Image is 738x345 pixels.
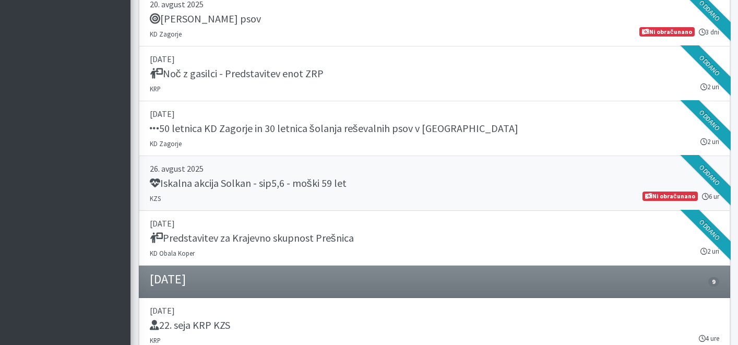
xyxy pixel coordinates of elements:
h4: [DATE] [150,272,186,287]
h5: Iskalna akcija Solkan - sip5,6 - moški 59 let [150,177,347,189]
h5: Predstavitev za Krajevno skupnost Prešnica [150,232,354,244]
small: KD Zagorje [150,30,182,38]
p: 26. avgust 2025 [150,162,719,175]
h5: Noč z gasilci - Predstavitev enot ZRP [150,67,324,80]
h5: [PERSON_NAME] psov [150,13,261,25]
a: [DATE] 50 letnica KD Zagorje in 30 letnica šolanja reševalnih psov v [GEOGRAPHIC_DATA] KD Zagorje... [139,101,730,156]
small: KD Obala Koper [150,249,195,257]
a: [DATE] Predstavitev za Krajevno skupnost Prešnica KD Obala Koper 2 uri Oddano [139,211,730,266]
p: [DATE] [150,304,719,317]
a: 26. avgust 2025 Iskalna akcija Solkan - sip5,6 - moški 59 let KZS 6 ur Ni obračunano Oddano [139,156,730,211]
h5: 22. seja KRP KZS [150,319,230,331]
p: [DATE] [150,217,719,230]
small: KRP [150,336,161,344]
h5: 50 letnica KD Zagorje in 30 letnica šolanja reševalnih psov v [GEOGRAPHIC_DATA] [150,122,518,135]
small: KD Zagorje [150,139,182,148]
a: [DATE] Noč z gasilci - Predstavitev enot ZRP KRP 2 uri Oddano [139,46,730,101]
p: [DATE] [150,53,719,65]
small: KRP [150,85,161,93]
p: [DATE] [150,108,719,120]
span: Ni obračunano [639,27,694,37]
span: Ni obračunano [642,192,697,201]
span: 9 [708,277,719,287]
small: 4 ure [699,334,719,343]
small: KZS [150,194,161,203]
